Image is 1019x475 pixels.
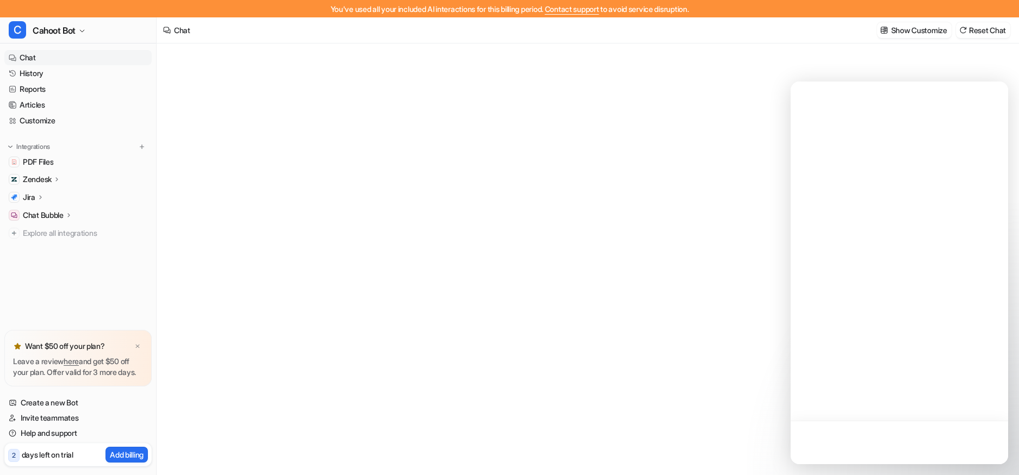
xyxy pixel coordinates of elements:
[791,82,1008,464] iframe: Intercom live chat
[956,22,1010,38] button: Reset Chat
[23,174,52,185] p: Zendesk
[4,426,152,441] a: Help and support
[23,157,53,167] span: PDF Files
[4,141,53,152] button: Integrations
[11,159,17,165] img: PDF Files
[9,21,26,39] span: C
[33,23,76,38] span: Cahoot Bot
[880,26,888,34] img: customize
[4,395,152,410] a: Create a new Bot
[4,226,152,241] a: Explore all integrations
[22,449,73,460] p: days left on trial
[23,210,64,221] p: Chat Bubble
[4,66,152,81] a: History
[4,50,152,65] a: Chat
[13,356,143,378] p: Leave a review and get $50 off your plan. Offer valid for 3 more days.
[4,97,152,112] a: Articles
[9,228,20,239] img: explore all integrations
[4,410,152,426] a: Invite teammates
[891,24,947,36] p: Show Customize
[4,113,152,128] a: Customize
[11,176,17,183] img: Zendesk
[11,194,17,201] img: Jira
[25,341,105,352] p: Want $50 off your plan?
[12,451,16,460] p: 2
[64,357,79,366] a: here
[138,143,146,151] img: menu_add.svg
[23,192,35,203] p: Jira
[877,22,952,38] button: Show Customize
[110,449,144,460] p: Add billing
[959,26,967,34] img: reset
[11,212,17,218] img: Chat Bubble
[16,142,50,151] p: Integrations
[4,82,152,97] a: Reports
[174,24,190,36] div: Chat
[134,343,141,350] img: x
[4,154,152,170] a: PDF FilesPDF Files
[7,143,14,151] img: expand menu
[13,342,22,351] img: star
[105,447,148,462] button: Add billing
[545,4,599,14] span: Contact support
[23,224,147,242] span: Explore all integrations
